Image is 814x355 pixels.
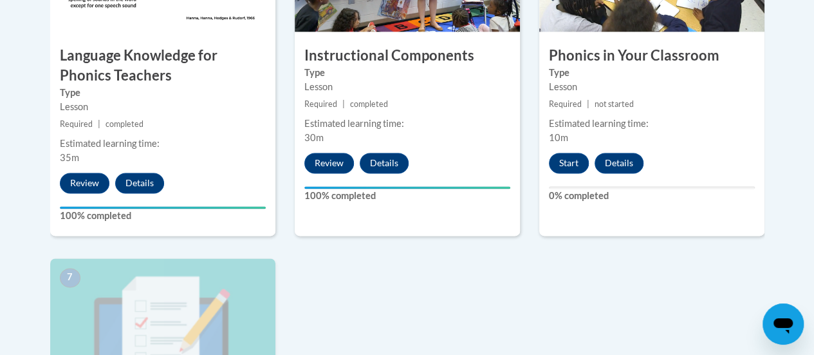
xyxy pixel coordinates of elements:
[763,303,804,345] iframe: Button to launch messaging window
[60,209,266,223] label: 100% completed
[106,119,143,129] span: completed
[304,186,510,189] div: Your progress
[60,137,266,151] div: Estimated learning time:
[60,86,266,100] label: Type
[350,99,388,109] span: completed
[304,80,510,94] div: Lesson
[595,99,634,109] span: not started
[60,152,79,163] span: 35m
[115,173,164,193] button: Details
[549,132,568,143] span: 10m
[539,46,764,66] h3: Phonics in Your Classroom
[304,132,324,143] span: 30m
[595,153,643,173] button: Details
[549,117,755,131] div: Estimated learning time:
[549,153,589,173] button: Start
[304,153,354,173] button: Review
[60,206,266,209] div: Your progress
[342,99,345,109] span: |
[549,99,582,109] span: Required
[360,153,409,173] button: Details
[60,173,109,193] button: Review
[549,66,755,80] label: Type
[549,80,755,94] div: Lesson
[587,99,589,109] span: |
[60,119,93,129] span: Required
[295,46,520,66] h3: Instructional Components
[98,119,100,129] span: |
[549,189,755,203] label: 0% completed
[50,46,275,86] h3: Language Knowledge for Phonics Teachers
[60,100,266,114] div: Lesson
[304,189,510,203] label: 100% completed
[60,268,80,287] span: 7
[304,66,510,80] label: Type
[304,117,510,131] div: Estimated learning time:
[304,99,337,109] span: Required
